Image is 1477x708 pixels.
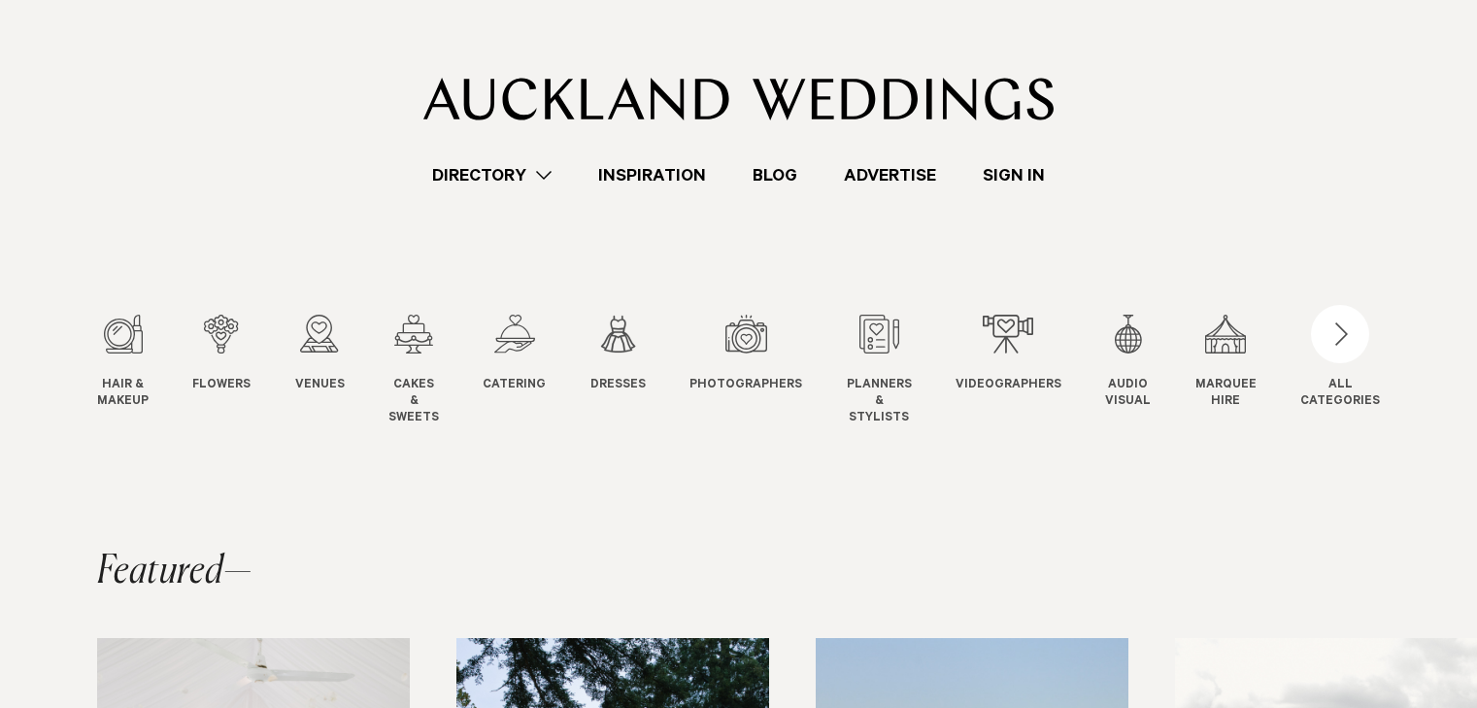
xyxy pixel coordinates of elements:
[689,315,802,394] a: Photographers
[295,315,345,394] a: Venues
[959,162,1068,188] a: Sign In
[847,315,912,426] a: Planners & Stylists
[590,315,646,394] a: Dresses
[295,315,384,426] swiper-slide: 3 / 12
[729,162,821,188] a: Blog
[956,315,1061,394] a: Videographers
[689,315,841,426] swiper-slide: 7 / 12
[483,315,546,394] a: Catering
[192,315,289,426] swiper-slide: 2 / 12
[423,78,1054,120] img: Auckland Weddings Logo
[388,378,439,426] span: Cakes & Sweets
[192,378,251,394] span: Flowers
[97,315,149,411] a: Hair & Makeup
[1300,315,1380,406] button: ALLCATEGORIES
[97,553,252,591] h2: Featured
[1105,315,1190,426] swiper-slide: 10 / 12
[847,378,912,426] span: Planners & Stylists
[97,378,149,411] span: Hair & Makeup
[97,315,187,426] swiper-slide: 1 / 12
[1195,378,1257,411] span: Marquee Hire
[689,378,802,394] span: Photographers
[1195,315,1295,426] swiper-slide: 11 / 12
[956,378,1061,394] span: Videographers
[821,162,959,188] a: Advertise
[1195,315,1257,411] a: Marquee Hire
[590,378,646,394] span: Dresses
[192,315,251,394] a: Flowers
[388,315,439,426] a: Cakes & Sweets
[1300,378,1380,411] div: ALL CATEGORIES
[847,315,951,426] swiper-slide: 8 / 12
[409,162,575,188] a: Directory
[1105,315,1151,411] a: Audio Visual
[483,378,546,394] span: Catering
[1105,378,1151,411] span: Audio Visual
[590,315,685,426] swiper-slide: 6 / 12
[295,378,345,394] span: Venues
[575,162,729,188] a: Inspiration
[483,315,585,426] swiper-slide: 5 / 12
[388,315,478,426] swiper-slide: 4 / 12
[956,315,1100,426] swiper-slide: 9 / 12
